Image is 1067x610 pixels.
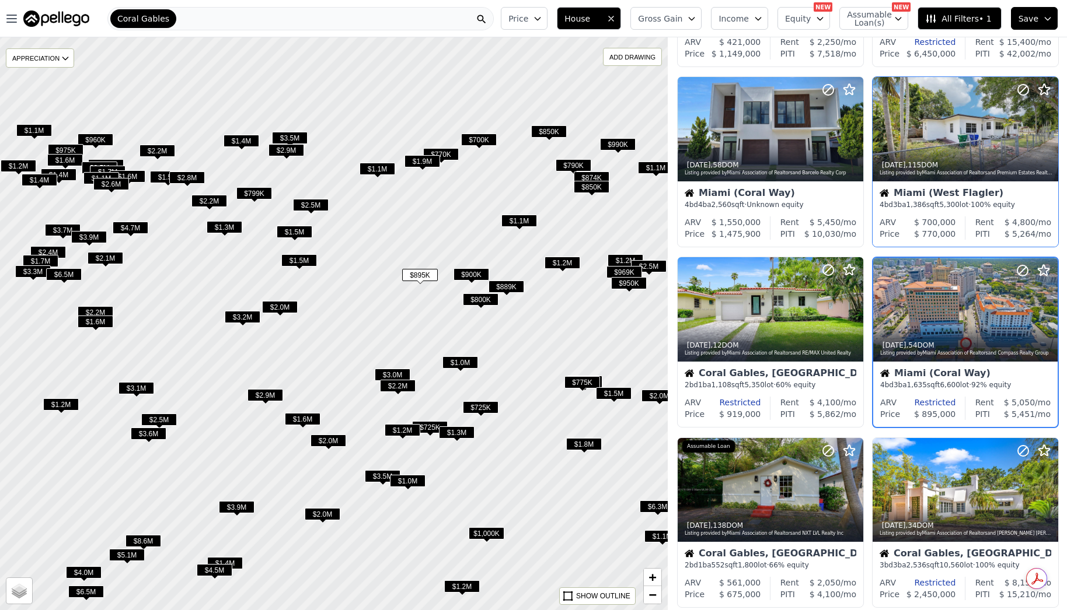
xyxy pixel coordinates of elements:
[207,221,242,238] div: $1.3M
[110,170,145,187] div: $1.6M
[23,10,89,27] img: Pellego
[150,171,186,183] span: $1.5M
[556,159,591,171] span: $790K
[169,171,205,188] div: $2.8M
[940,381,960,389] span: 6,600
[405,155,440,167] span: $1.9M
[110,170,145,183] span: $1.6M
[780,228,795,240] div: PITI
[574,171,609,184] span: $874K
[719,409,761,419] span: $ 919,000
[508,13,528,24] span: Price
[131,427,166,444] div: $3.6M
[711,7,768,30] button: Income
[412,421,448,433] span: $725K
[799,36,856,48] div: /mo
[880,408,900,420] div: Price
[118,382,154,399] div: $3.1M
[780,48,795,59] div: PITI
[685,380,856,390] div: 2 bd 1 ba sqft lot · 60% equity
[880,560,1051,570] div: 3 bd 3 ba sqft lot · 100% equity
[810,218,841,227] span: $ 5,450
[564,13,602,24] span: House
[46,268,82,285] div: $6.5M
[1011,7,1058,30] button: Save
[16,124,52,141] div: $1.1M
[531,125,567,138] span: $850K
[545,257,580,269] span: $1.2M
[15,265,51,278] span: $3.3M
[140,145,175,157] span: $2.2M
[872,76,1058,247] a: [DATE],115DOMListing provided byMiami Association of Realtorsand Premium Estates Realty CorpHouse...
[685,350,857,357] div: Listing provided by Miami Association of Realtors and RE/MAX United Realty
[46,268,82,281] span: $6.5M
[994,216,1051,228] div: /mo
[311,434,346,447] span: $2.0M
[1004,409,1035,419] span: $ 5,451
[219,501,254,513] span: $3.9M
[281,254,317,271] div: $1.5M
[501,7,548,30] button: Price
[78,134,113,150] div: $960K
[83,172,119,189] div: $1.1M
[225,311,260,323] span: $3.2M
[423,148,459,160] span: $770K
[224,135,259,147] span: $1.4M
[780,408,795,420] div: PITI
[880,341,1052,350] div: , 54 DOM
[644,530,680,542] span: $1.1M
[685,160,857,170] div: , 58 DOM
[685,228,705,240] div: Price
[1,160,36,172] span: $1.2M
[777,7,830,30] button: Equity
[311,434,346,451] div: $2.0M
[880,549,1051,560] div: Coral Gables, [GEOGRAPHIC_DATA]
[191,195,227,212] div: $2.2M
[113,222,148,239] div: $4.7M
[795,408,856,420] div: /mo
[701,397,761,408] div: Restricted
[41,169,76,185] div: $1.4M
[975,408,990,420] div: PITI
[564,376,600,388] span: $775K
[285,413,320,425] span: $1.6M
[630,7,702,30] button: Gross Gain
[557,7,621,30] button: House
[454,268,489,285] div: $900K
[285,413,320,430] div: $1.6M
[677,437,863,608] a: [DATE],138DOMListing provided byMiami Association of Realtorsand NXT LVL Realty IncAssumable Loan...
[23,255,58,267] span: $1.7M
[461,134,497,150] div: $700K
[631,260,667,277] div: $2.5M
[847,10,884,27] span: Assumable Loan(s)
[685,549,694,558] img: House
[608,254,643,267] span: $1.2M
[225,311,260,328] div: $3.2M
[611,277,647,294] div: $950K
[78,315,113,328] span: $1.6M
[293,199,329,216] div: $2.5M
[207,557,243,569] span: $1.4M
[365,470,400,487] div: $3.5M
[712,201,731,209] span: 2,560
[131,427,166,440] span: $3.6M
[975,36,994,48] div: Rent
[799,397,856,408] div: /mo
[685,521,857,530] div: , 138 DOM
[566,438,602,450] span: $1.8M
[640,500,675,517] div: $6.3M
[914,229,956,239] span: $ 770,000
[880,369,1051,380] div: Miami (Coral Way)
[574,171,609,188] div: $874K
[545,257,580,274] div: $1.2M
[23,255,58,272] div: $1.7M
[990,48,1051,59] div: /mo
[375,369,410,385] div: $3.0M
[191,195,227,207] span: $2.2M
[224,135,259,152] div: $1.4M
[685,397,701,408] div: ARV
[677,257,863,428] a: [DATE],12DOMListing provided byMiami Association of Realtorsand RE/MAX United RealtyHouseCoral Ga...
[277,226,312,243] div: $1.5M
[880,188,1051,200] div: Miami (West Flagler)
[463,293,498,306] span: $800K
